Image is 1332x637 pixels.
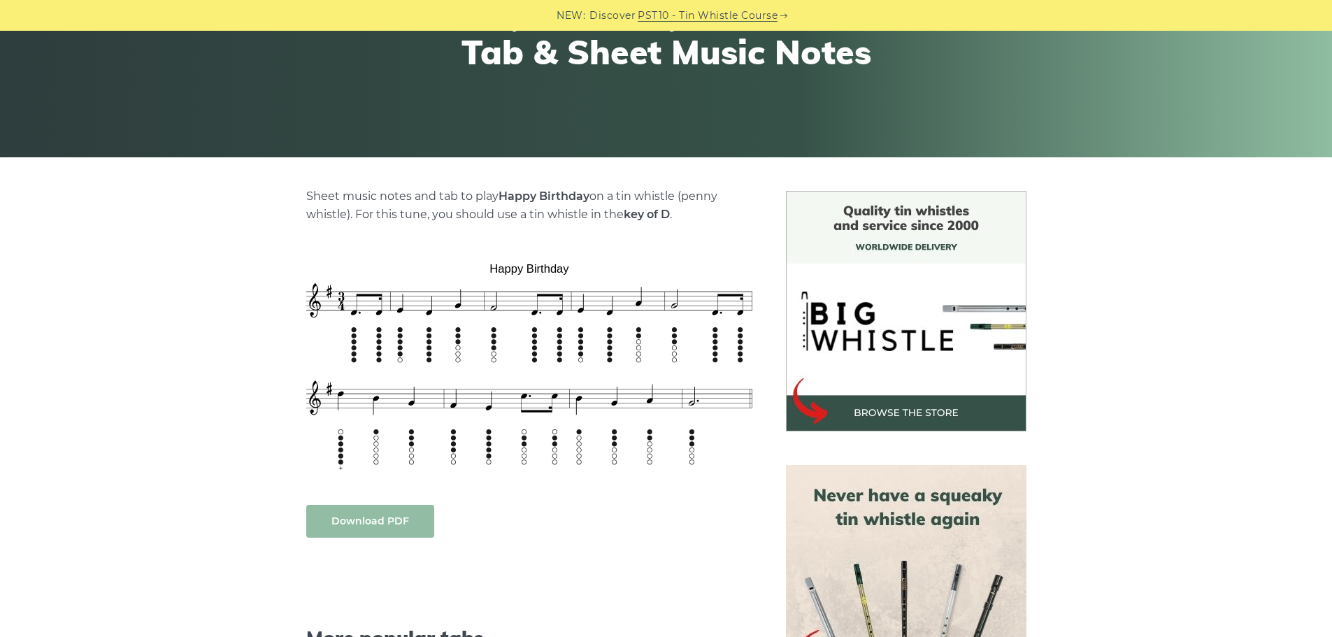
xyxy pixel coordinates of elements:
a: Download PDF [306,505,434,538]
span: Discover [589,8,636,24]
img: Happy Birthday Tin Whistle Tab & Sheet Music [306,252,752,476]
img: BigWhistle Tin Whistle Store [786,191,1026,431]
strong: key of D [624,208,670,221]
strong: Happy Birthday [499,189,589,203]
a: PST10 - Tin Whistle Course [638,8,778,24]
p: Sheet music notes and tab to play on a tin whistle (penny whistle). For this tune, you should use... [306,187,752,224]
span: NEW: [557,8,585,24]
